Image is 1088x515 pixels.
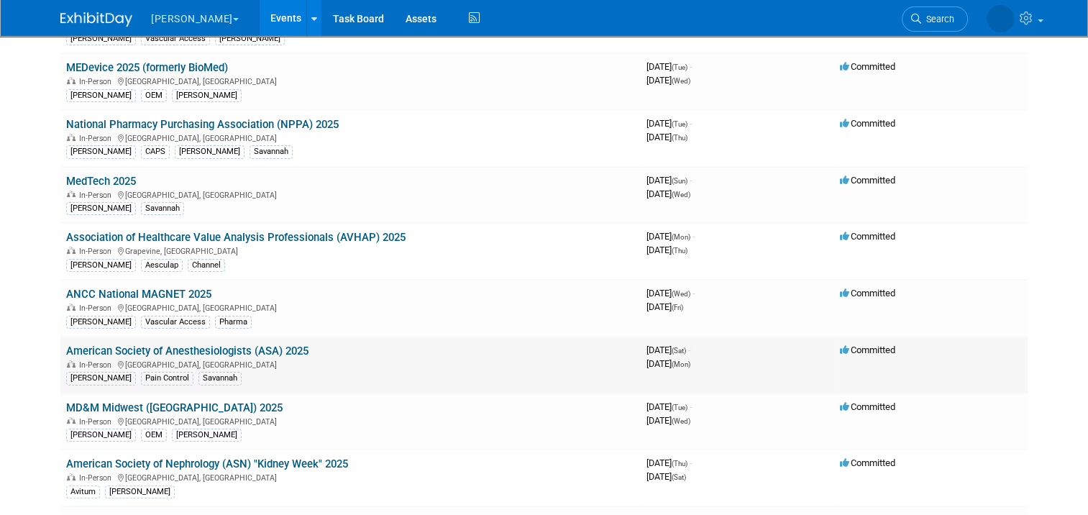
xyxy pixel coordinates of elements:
[672,77,690,85] span: (Wed)
[646,288,695,298] span: [DATE]
[66,188,635,200] div: [GEOGRAPHIC_DATA], [GEOGRAPHIC_DATA]
[646,471,686,482] span: [DATE]
[66,486,100,498] div: Avitum
[66,245,635,256] div: Grapevine, [GEOGRAPHIC_DATA]
[188,259,225,272] div: Channel
[250,145,293,158] div: Savannah
[141,316,210,329] div: Vascular Access
[141,429,167,442] div: OEM
[66,89,136,102] div: [PERSON_NAME]
[105,486,175,498] div: [PERSON_NAME]
[67,304,76,311] img: In-Person Event
[646,188,690,199] span: [DATE]
[646,401,692,412] span: [DATE]
[66,429,136,442] div: [PERSON_NAME]
[172,429,242,442] div: [PERSON_NAME]
[66,175,136,188] a: MedTech 2025
[67,191,76,198] img: In-Person Event
[840,175,895,186] span: Committed
[646,358,690,369] span: [DATE]
[66,202,136,215] div: [PERSON_NAME]
[987,5,1014,32] img: Savannah Jones
[690,457,692,468] span: -
[672,177,687,185] span: (Sun)
[672,360,690,368] span: (Mon)
[66,401,283,414] a: MD&M Midwest ([GEOGRAPHIC_DATA]) 2025
[66,61,228,74] a: MEDevice 2025 (formerly BioMed)
[646,61,692,72] span: [DATE]
[141,89,167,102] div: OEM
[141,145,170,158] div: CAPS
[921,14,954,24] span: Search
[66,288,211,301] a: ANCC National MAGNET 2025
[215,32,285,45] div: [PERSON_NAME]
[646,415,690,426] span: [DATE]
[66,372,136,385] div: [PERSON_NAME]
[672,191,690,199] span: (Wed)
[688,345,690,355] span: -
[67,417,76,424] img: In-Person Event
[646,301,683,312] span: [DATE]
[692,231,695,242] span: -
[646,118,692,129] span: [DATE]
[66,415,635,427] div: [GEOGRAPHIC_DATA], [GEOGRAPHIC_DATA]
[66,118,339,131] a: National Pharmacy Purchasing Association (NPPA) 2025
[672,63,687,71] span: (Tue)
[79,134,116,143] span: In-Person
[672,233,690,241] span: (Mon)
[60,12,132,27] img: ExhibitDay
[141,202,184,215] div: Savannah
[66,32,136,45] div: [PERSON_NAME]
[66,345,308,357] a: American Society of Anesthesiologists (ASA) 2025
[690,175,692,186] span: -
[66,259,136,272] div: [PERSON_NAME]
[646,345,690,355] span: [DATE]
[840,231,895,242] span: Committed
[690,401,692,412] span: -
[646,132,687,142] span: [DATE]
[840,288,895,298] span: Committed
[902,6,968,32] a: Search
[79,191,116,200] span: In-Person
[690,61,692,72] span: -
[141,372,193,385] div: Pain Control
[672,347,686,355] span: (Sat)
[646,457,692,468] span: [DATE]
[198,372,242,385] div: Savannah
[646,231,695,242] span: [DATE]
[672,134,687,142] span: (Thu)
[672,417,690,425] span: (Wed)
[79,77,116,86] span: In-Person
[672,304,683,311] span: (Fri)
[672,120,687,128] span: (Tue)
[840,401,895,412] span: Committed
[66,316,136,329] div: [PERSON_NAME]
[672,247,687,255] span: (Thu)
[840,457,895,468] span: Committed
[66,358,635,370] div: [GEOGRAPHIC_DATA], [GEOGRAPHIC_DATA]
[67,77,76,84] img: In-Person Event
[79,473,116,483] span: In-Person
[672,473,686,481] span: (Sat)
[67,473,76,480] img: In-Person Event
[79,247,116,256] span: In-Person
[646,175,692,186] span: [DATE]
[141,32,210,45] div: Vascular Access
[66,301,635,313] div: [GEOGRAPHIC_DATA], [GEOGRAPHIC_DATA]
[67,134,76,141] img: In-Person Event
[840,61,895,72] span: Committed
[672,290,690,298] span: (Wed)
[840,345,895,355] span: Committed
[66,457,348,470] a: American Society of Nephrology (ASN) "Kidney Week" 2025
[175,145,244,158] div: [PERSON_NAME]
[692,288,695,298] span: -
[840,118,895,129] span: Committed
[79,360,116,370] span: In-Person
[66,132,635,143] div: [GEOGRAPHIC_DATA], [GEOGRAPHIC_DATA]
[141,259,183,272] div: Aesculap
[79,304,116,313] span: In-Person
[66,145,136,158] div: [PERSON_NAME]
[672,404,687,411] span: (Tue)
[79,417,116,427] span: In-Person
[66,471,635,483] div: [GEOGRAPHIC_DATA], [GEOGRAPHIC_DATA]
